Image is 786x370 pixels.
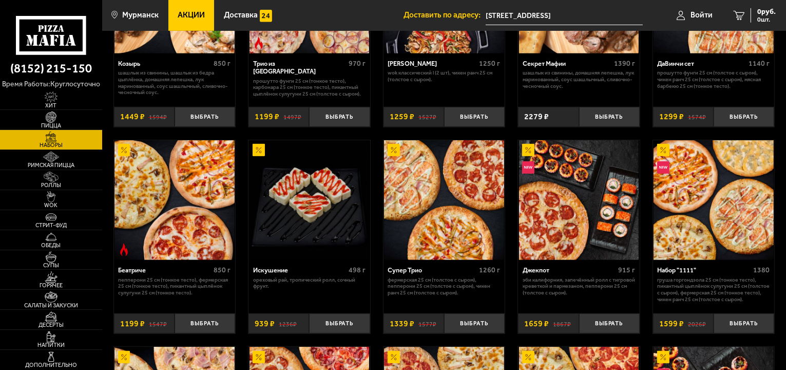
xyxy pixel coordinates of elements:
p: шашлык из свинины, шашлык из бедра цыплёнка, домашняя лепешка, лук маринованный, соус шашлычный, ... [118,70,231,96]
img: Акционный [253,144,265,156]
s: 1236 ₽ [279,320,297,328]
div: ДаВинчи сет [657,60,746,67]
img: Беатриче [114,140,235,261]
p: Wok классический L (2 шт), Чикен Ранч 25 см (толстое с сыром). [388,70,500,83]
div: Секрет Мафии [523,60,611,67]
p: шашлык из свинины, домашняя лепешка, лук маринованный, соус шашлычный, сливочно-чесночный соус. [523,70,635,89]
img: Акционный [253,351,265,363]
img: Акционный [657,144,669,156]
span: 970 г [349,59,366,68]
img: Акционный [388,144,400,156]
span: 1339 ₽ [390,320,414,328]
img: Острое блюдо [118,244,130,256]
span: 1140 г [749,59,770,68]
p: Прошутто Фунги 25 см (тонкое тесто), Карбонара 25 см (тонкое тесто), Пикантный цыплёнок сулугуни ... [253,78,366,98]
p: Фермерская 25 см (толстое с сыром), Пепперони 25 см (толстое с сыром), Чикен Ранч 25 см (толстое ... [388,277,500,297]
span: 498 г [349,266,366,274]
img: Акционный [522,144,534,156]
span: 1390 г [614,59,635,68]
s: 1594 ₽ [149,113,167,121]
button: Выбрать [309,313,370,334]
span: 939 ₽ [255,320,275,328]
p: Ореховый рай, Тропический ролл, Сочный фрукт. [253,277,366,290]
button: Выбрать [175,107,235,127]
img: Новинка [522,161,534,174]
img: Акционный [522,351,534,363]
div: Набор "1111" [657,266,751,274]
span: 1199 ₽ [255,113,279,121]
span: 1659 ₽ [524,320,549,328]
span: 1199 ₽ [120,320,145,328]
img: Набор "1111" [654,140,774,261]
img: Искушение [250,140,370,261]
span: 0 руб. [757,8,776,15]
span: 1449 ₽ [120,113,145,121]
a: АкционныйСупер Трио [384,140,505,261]
img: Джекпот [519,140,639,261]
span: 1599 ₽ [659,320,684,328]
div: Джекпот [523,266,616,274]
span: 1260 г [480,266,501,274]
span: 1250 г [480,59,501,68]
s: 1547 ₽ [149,320,167,328]
img: Новинка [657,161,669,174]
span: 1380 [754,266,770,274]
s: 1574 ₽ [688,113,706,121]
button: Выбрать [714,107,774,127]
img: Супер Трио [384,140,504,261]
s: 1527 ₽ [418,113,436,121]
span: Доставить по адресу: [404,11,486,19]
div: Козырь [118,60,211,67]
img: Акционный [657,351,669,363]
s: 1577 ₽ [418,320,436,328]
img: Акционный [118,144,130,156]
p: Прошутто Фунги 25 см (толстое с сыром), Чикен Ранч 25 см (толстое с сыром), Мясная Барбекю 25 см ... [657,70,770,89]
span: Доставка [224,11,258,19]
button: Выбрать [175,313,235,334]
span: 0 шт. [757,16,776,23]
a: АкционныйОстрое блюдоБеатриче [114,140,236,261]
div: Трио из [GEOGRAPHIC_DATA] [253,60,346,76]
span: 850 г [214,266,231,274]
div: Супер Трио [388,266,476,274]
div: Беатриче [118,266,211,274]
p: Эби Калифорния, Запечённый ролл с тигровой креветкой и пармезаном, Пепперони 25 см (толстое с сыр... [523,277,635,297]
span: 1299 ₽ [659,113,684,121]
s: 1497 ₽ [283,113,301,121]
button: Выбрать [444,313,505,334]
span: Мурманск [122,11,159,19]
button: Выбрать [309,107,370,127]
img: Острое блюдо [253,37,265,49]
span: 915 г [618,266,635,274]
button: Выбрать [714,313,774,334]
input: Ваш адрес доставки [486,6,643,25]
img: Акционный [118,351,130,363]
a: АкционныйНовинкаДжекпот [518,140,640,261]
span: 850 г [214,59,231,68]
a: АкционныйНовинкаНабор "1111" [653,140,775,261]
div: [PERSON_NAME] [388,60,476,67]
div: Искушение [253,266,346,274]
img: 15daf4d41897b9f0e9f617042186c801.svg [260,10,272,22]
s: 2026 ₽ [688,320,706,328]
p: Груша горгондзола 25 см (тонкое тесто), Пикантный цыплёнок сулугуни 25 см (толстое с сыром), Ферм... [657,277,770,303]
a: АкционныйИскушение [248,140,370,261]
span: 2279 ₽ [524,113,549,121]
p: Пепперони 25 см (тонкое тесто), Фермерская 25 см (тонкое тесто), Пикантный цыплёнок сулугуни 25 с... [118,277,231,297]
s: 1867 ₽ [553,320,571,328]
span: 1259 ₽ [390,113,414,121]
button: Выбрать [444,107,505,127]
img: Акционный [388,351,400,363]
button: Выбрать [579,107,640,127]
span: Акции [178,11,205,19]
span: Войти [691,11,713,19]
button: Выбрать [579,313,640,334]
